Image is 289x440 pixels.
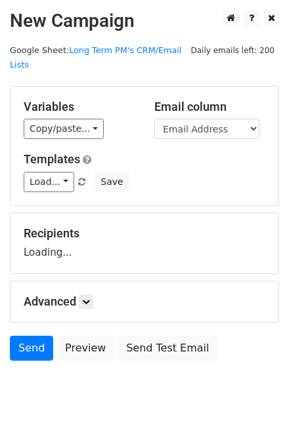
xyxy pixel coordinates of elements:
[10,45,181,70] a: Long Term PM's CRM/Email Lists
[186,45,279,55] a: Daily emails left: 200
[24,226,265,260] div: Loading...
[10,45,181,70] small: Google Sheet:
[24,226,265,241] h5: Recipients
[24,172,74,192] a: Load...
[10,336,53,361] a: Send
[24,100,135,114] h5: Variables
[154,100,265,114] h5: Email column
[24,294,265,309] h5: Advanced
[118,336,217,361] a: Send Test Email
[24,152,80,166] a: Templates
[186,43,279,58] span: Daily emails left: 200
[56,336,114,361] a: Preview
[10,10,279,32] h2: New Campaign
[24,119,104,139] a: Copy/paste...
[95,172,129,192] button: Save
